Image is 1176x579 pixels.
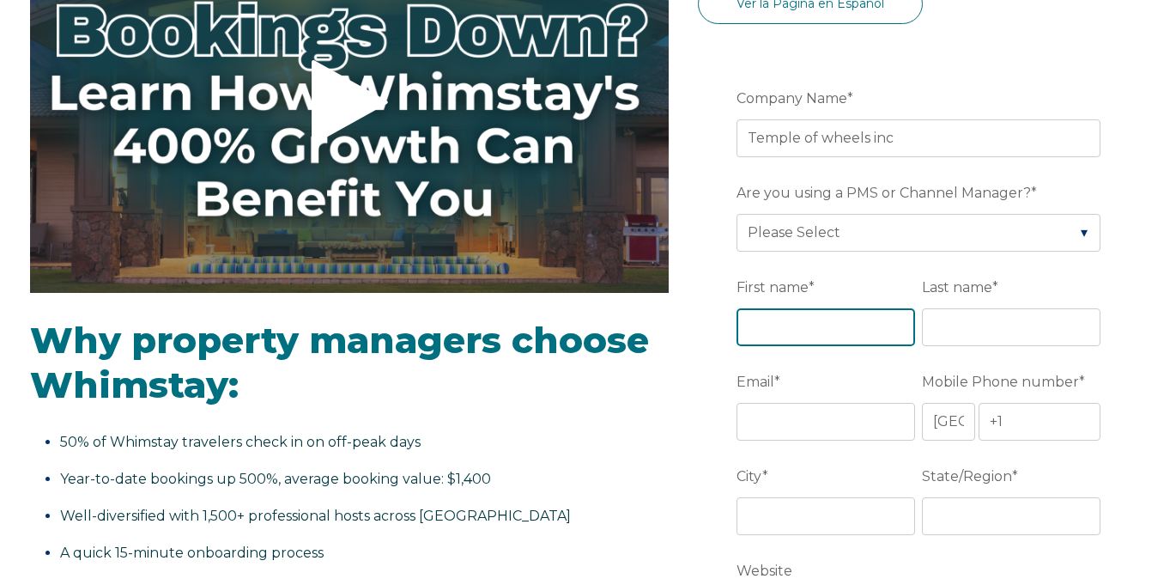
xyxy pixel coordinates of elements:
[60,508,571,524] span: Well-diversified with 1,500+ professional hosts across [GEOGRAPHIC_DATA]
[922,274,992,301] span: Last name
[922,369,1079,395] span: Mobile Phone number
[737,463,762,490] span: City
[922,463,1012,490] span: State/Region
[737,369,774,395] span: Email
[60,471,491,487] span: Year-to-date bookings up 500%, average booking value: $1,400
[737,180,1031,206] span: Are you using a PMS or Channel Manager?
[30,318,649,408] span: Why property managers choose Whimstay:
[60,545,324,561] span: A quick 15-minute onboarding process
[60,434,421,450] span: 50% of Whimstay travelers check in on off-peak days
[737,274,809,301] span: First name
[737,85,847,112] span: Company Name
